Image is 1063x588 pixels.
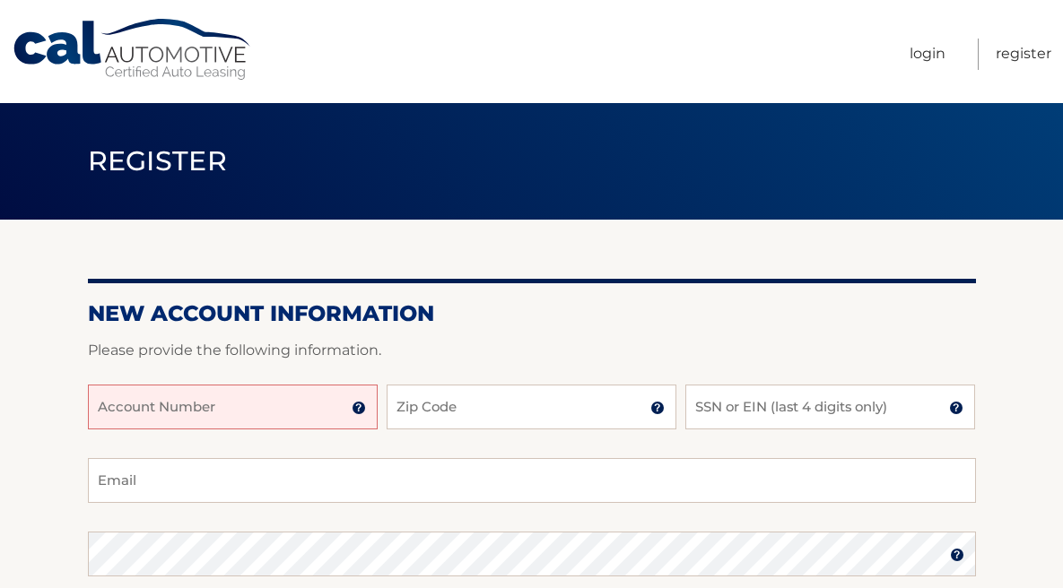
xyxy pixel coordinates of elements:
[950,548,964,562] img: tooltip.svg
[88,385,378,429] input: Account Number
[88,458,976,503] input: Email
[12,18,254,82] a: Cal Automotive
[949,401,963,415] img: tooltip.svg
[910,39,945,70] a: Login
[88,300,976,327] h2: New Account Information
[352,401,366,415] img: tooltip.svg
[88,338,976,363] p: Please provide the following information.
[88,144,228,177] span: Register
[685,385,975,429] input: SSN or EIN (last 4 digits only)
[387,385,676,429] input: Zip Code
[996,39,1051,70] a: Register
[650,401,665,415] img: tooltip.svg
